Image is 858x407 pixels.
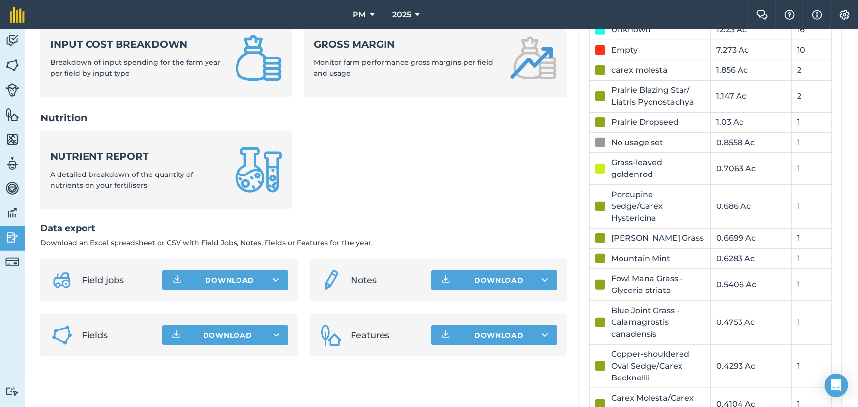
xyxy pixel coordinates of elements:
span: 2025 [392,9,411,21]
div: No usage set [611,137,663,148]
div: carex molesta [611,64,668,76]
img: svg+xml;base64,PHN2ZyB4bWxucz0iaHR0cDovL3d3dy53My5vcmcvMjAwMC9zdmciIHdpZHRoPSI1NiIgaGVpZ2h0PSI2MC... [5,58,19,73]
span: Fields [82,328,154,342]
a: Input cost breakdownBreakdown of input spending for the farm year per field by input type [40,19,292,97]
div: Grass-leaved goldenrod [611,157,704,180]
h2: Data export [40,221,567,235]
div: Open Intercom Messenger [825,374,848,397]
img: Gross margin [510,34,557,82]
td: 0.5406 Ac [710,268,791,300]
span: Breakdown of input spending for the farm year per field by input type [50,58,220,78]
img: svg+xml;base64,PD94bWwgdmVyc2lvbj0iMS4wIiBlbmNvZGluZz0idXRmLTgiPz4KPCEtLSBHZW5lcmF0b3I6IEFkb2JlIE... [5,83,19,97]
div: Porcupine Sedge/Carex Hystericina [611,189,704,224]
span: Notes [351,273,424,287]
td: 0.8558 Ac [710,132,791,152]
td: 1 [791,344,831,388]
img: fieldmargin Logo [10,7,25,23]
td: 12.23 Ac [710,20,791,40]
a: Gross marginMonitor farm performance gross margins per field and usage [304,19,567,97]
img: svg+xml;base64,PD94bWwgdmVyc2lvbj0iMS4wIiBlbmNvZGluZz0idXRmLTgiPz4KPCEtLSBHZW5lcmF0b3I6IEFkb2JlIE... [5,181,19,196]
td: 1.856 Ac [710,60,791,80]
div: [PERSON_NAME] Grass [611,233,704,244]
span: Features [351,328,424,342]
img: A cog icon [839,10,851,20]
td: 0.6699 Ac [710,228,791,248]
button: Download [431,325,557,345]
td: 0.7063 Ac [710,152,791,184]
td: 1 [791,132,831,152]
img: Features icon [320,323,343,347]
img: Two speech bubbles overlapping with the left bubble in the forefront [756,10,768,20]
span: Field jobs [82,273,154,287]
img: Download icon [171,274,183,286]
img: svg+xml;base64,PD94bWwgdmVyc2lvbj0iMS4wIiBlbmNvZGluZz0idXRmLTgiPz4KPCEtLSBHZW5lcmF0b3I6IEFkb2JlIE... [5,255,19,269]
td: 16 [791,20,831,40]
td: 1 [791,184,831,228]
td: 7.273 Ac [710,40,791,60]
p: Download an Excel spreadsheet or CSV with Field Jobs, Notes, Fields or Features for the year. [40,237,567,248]
img: svg+xml;base64,PD94bWwgdmVyc2lvbj0iMS4wIiBlbmNvZGluZz0idXRmLTgiPz4KPCEtLSBHZW5lcmF0b3I6IEFkb2JlIE... [5,230,19,245]
img: Input cost breakdown [235,34,282,82]
span: PM [353,9,366,21]
td: 1 [791,300,831,344]
td: 1 [791,248,831,268]
img: svg+xml;base64,PD94bWwgdmVyc2lvbj0iMS4wIiBlbmNvZGluZz0idXRmLTgiPz4KPCEtLSBHZW5lcmF0b3I6IEFkb2JlIE... [5,156,19,171]
td: 2 [791,60,831,80]
div: Copper-shouldered Oval Sedge/Carex Becknellii [611,349,704,384]
button: Download [431,270,557,290]
td: 0.4293 Ac [710,344,791,388]
td: 1.147 Ac [710,80,791,112]
img: Fields icon [50,323,74,347]
td: 0.6283 Ac [710,248,791,268]
a: Nutrient reportA detailed breakdown of the quantity of nutrients on your fertilisers [40,131,292,209]
img: A question mark icon [784,10,796,20]
img: svg+xml;base64,PD94bWwgdmVyc2lvbj0iMS4wIiBlbmNvZGluZz0idXRmLTgiPz4KPCEtLSBHZW5lcmF0b3I6IEFkb2JlIE... [5,205,19,220]
span: Download [203,330,252,340]
td: 2 [791,80,831,112]
td: 1 [791,228,831,248]
span: A detailed breakdown of the quantity of nutrients on your fertilisers [50,170,193,190]
td: 1.03 Ac [710,112,791,132]
img: svg+xml;base64,PHN2ZyB4bWxucz0iaHR0cDovL3d3dy53My5vcmcvMjAwMC9zdmciIHdpZHRoPSI1NiIgaGVpZ2h0PSI2MC... [5,132,19,146]
img: svg+xml;base64,PHN2ZyB4bWxucz0iaHR0cDovL3d3dy53My5vcmcvMjAwMC9zdmciIHdpZHRoPSIxNyIgaGVpZ2h0PSIxNy... [812,9,822,21]
span: Monitor farm performance gross margins per field and usage [314,58,494,78]
strong: Input cost breakdown [50,37,223,51]
h2: Nutrition [40,111,567,125]
img: svg+xml;base64,PD94bWwgdmVyc2lvbj0iMS4wIiBlbmNvZGluZz0idXRmLTgiPz4KPCEtLSBHZW5lcmF0b3I6IEFkb2JlIE... [5,387,19,396]
td: 1 [791,268,831,300]
img: svg+xml;base64,PHN2ZyB4bWxucz0iaHR0cDovL3d3dy53My5vcmcvMjAwMC9zdmciIHdpZHRoPSI1NiIgaGVpZ2h0PSI2MC... [5,107,19,122]
img: svg+xml;base64,PD94bWwgdmVyc2lvbj0iMS4wIiBlbmNvZGluZz0idXRmLTgiPz4KPCEtLSBHZW5lcmF0b3I6IEFkb2JlIE... [5,33,19,48]
div: Blue Joint Grass - Calamagrostis canadensis [611,305,704,340]
div: Prairie Blazing Star/ Liatris Pycnostachya [611,85,704,108]
td: 1 [791,112,831,132]
img: Nutrient report [235,146,282,194]
strong: Gross margin [314,37,499,51]
div: Unknown [611,24,651,36]
td: 10 [791,40,831,60]
img: Download icon [440,329,452,341]
td: 0.686 Ac [710,184,791,228]
div: Mountain Mint [611,253,670,264]
strong: Nutrient report [50,149,223,163]
img: svg+xml;base64,PD94bWwgdmVyc2lvbj0iMS4wIiBlbmNvZGluZz0idXRmLTgiPz4KPCEtLSBHZW5lcmF0b3I6IEFkb2JlIE... [50,268,74,292]
div: Prairie Dropseed [611,116,679,128]
img: svg+xml;base64,PD94bWwgdmVyc2lvbj0iMS4wIiBlbmNvZGluZz0idXRmLTgiPz4KPCEtLSBHZW5lcmF0b3I6IEFkb2JlIE... [320,268,343,292]
button: Download [162,325,288,345]
button: Download [162,270,288,290]
td: 1 [791,152,831,184]
img: Download icon [440,274,452,286]
td: 0.4753 Ac [710,300,791,344]
div: Empty [611,44,638,56]
div: Fowl Mana Grass - Glyceria striata [611,273,704,296]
